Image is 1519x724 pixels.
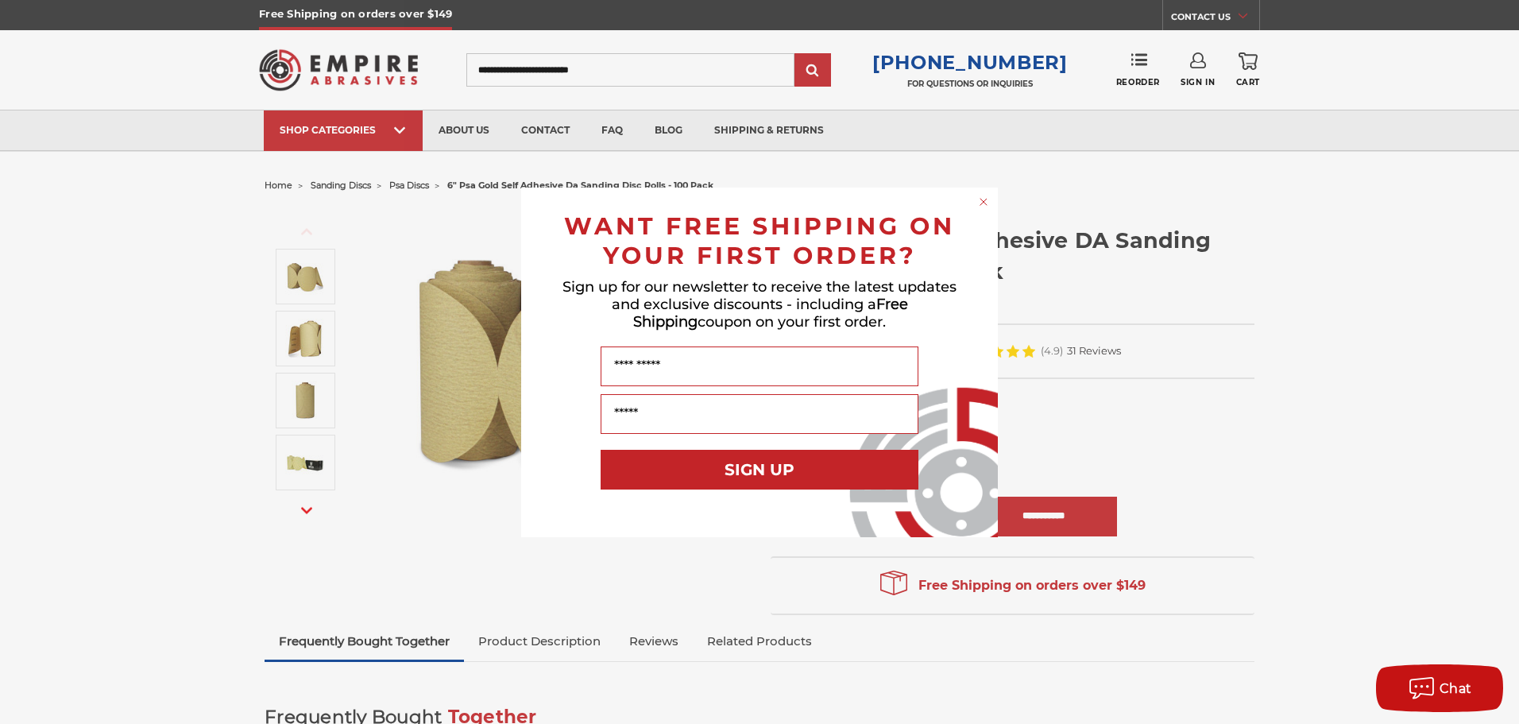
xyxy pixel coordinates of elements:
[562,278,957,331] span: Sign up for our newsletter to receive the latest updates and exclusive discounts - including a co...
[1440,681,1472,696] span: Chat
[976,194,991,210] button: Close dialog
[601,450,918,490] button: SIGN UP
[564,211,955,270] span: WANT FREE SHIPPING ON YOUR FIRST ORDER?
[633,296,908,331] span: Free Shipping
[1376,664,1503,712] button: Chat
